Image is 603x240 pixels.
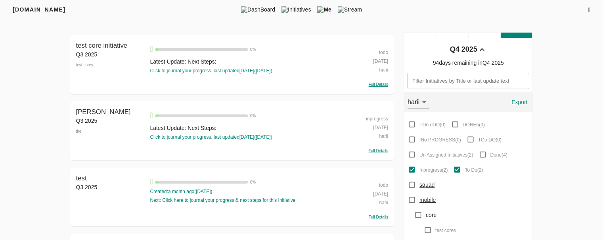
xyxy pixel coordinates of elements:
[341,189,388,197] div: [DATE]
[407,73,529,89] input: Filter Initiatives by Title or last update text
[76,42,128,49] span: test core initiative
[281,6,288,13] img: tic.png
[341,56,388,65] div: [DATE]
[463,122,485,128] span: DONEo ( 0 )
[478,137,502,143] span: TOo DO ( 0 )
[250,47,256,52] span: 0 %
[341,114,388,122] div: inprogress
[317,6,324,13] img: me.png
[435,228,456,233] span: test cores
[450,45,477,55] div: Q4 2025
[419,182,435,188] span: squad
[408,96,429,108] div: harii
[465,167,483,173] span: To Do ( 2 )
[426,212,436,218] span: core
[76,117,146,125] div: Q3 2025
[419,152,473,158] span: Un Assigned Initiatives ( 2 )
[250,180,256,184] span: 0 %
[150,68,337,74] div: Click to journal your progress, last updated [DATE] ( [DATE] )
[419,137,461,143] span: INo PROGRESS ( 0 )
[490,152,507,158] span: Done ( 4 )
[76,108,131,116] span: [PERSON_NAME]
[150,124,337,132] div: Latest Update: Next Steps:
[335,6,365,14] span: Stream
[341,197,388,206] div: harii
[76,125,146,138] div: the
[341,131,388,140] div: harii
[341,65,388,74] div: harii
[76,174,87,182] span: test
[76,50,146,58] div: Q3 2025
[341,122,388,131] div: [DATE]
[510,97,529,107] span: Export
[419,197,436,203] span: mobile
[419,122,446,128] span: TOo dDO ( 0 )
[341,47,388,56] div: todo
[419,167,448,173] span: Inprogress ( 2 )
[250,114,256,118] span: 0 %
[507,93,532,112] button: Export
[314,6,334,14] span: Me
[341,180,388,189] div: todo
[338,6,344,13] img: stream.png
[433,60,504,66] span: 94 days remaining in Q4 2025
[150,197,337,204] div: Next: Click here to journal your progress & next steps for this Initiative
[150,134,337,141] div: Click to journal your progress, last updated [DATE] ( [DATE] )
[150,188,337,195] div: Created: a month ago ( [DATE] )
[238,6,278,14] span: DashBoard
[369,149,388,153] span: Full Details
[369,215,388,219] span: Full Details
[241,6,247,13] img: dashboard.png
[76,183,146,191] div: Q3 2025
[13,6,65,13] span: [DOMAIN_NAME]
[150,58,337,66] div: Latest Update: Next Steps:
[76,58,146,72] div: test cores
[278,6,314,14] span: Initiatives
[369,82,388,87] span: Full Details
